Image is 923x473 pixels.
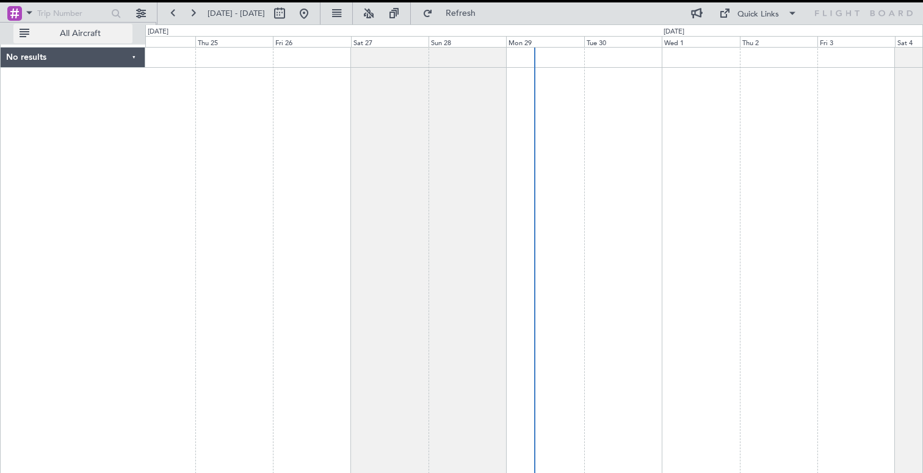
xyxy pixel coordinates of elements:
span: Refresh [435,9,487,18]
div: Mon 29 [506,36,584,47]
span: [DATE] - [DATE] [208,8,265,19]
div: Tue 30 [584,36,662,47]
div: [DATE] [148,27,168,37]
input: Trip Number [37,4,107,23]
div: Wed 24 [118,36,195,47]
button: All Aircraft [13,24,132,43]
div: Fri 3 [817,36,895,47]
div: Fri 26 [273,36,350,47]
div: Quick Links [737,9,779,21]
button: Quick Links [713,4,803,23]
div: [DATE] [664,27,684,37]
div: Sun 28 [429,36,506,47]
span: All Aircraft [32,29,129,38]
button: Refresh [417,4,490,23]
div: Thu 25 [195,36,273,47]
div: Thu 2 [740,36,817,47]
div: Wed 1 [662,36,739,47]
div: Sat 27 [351,36,429,47]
